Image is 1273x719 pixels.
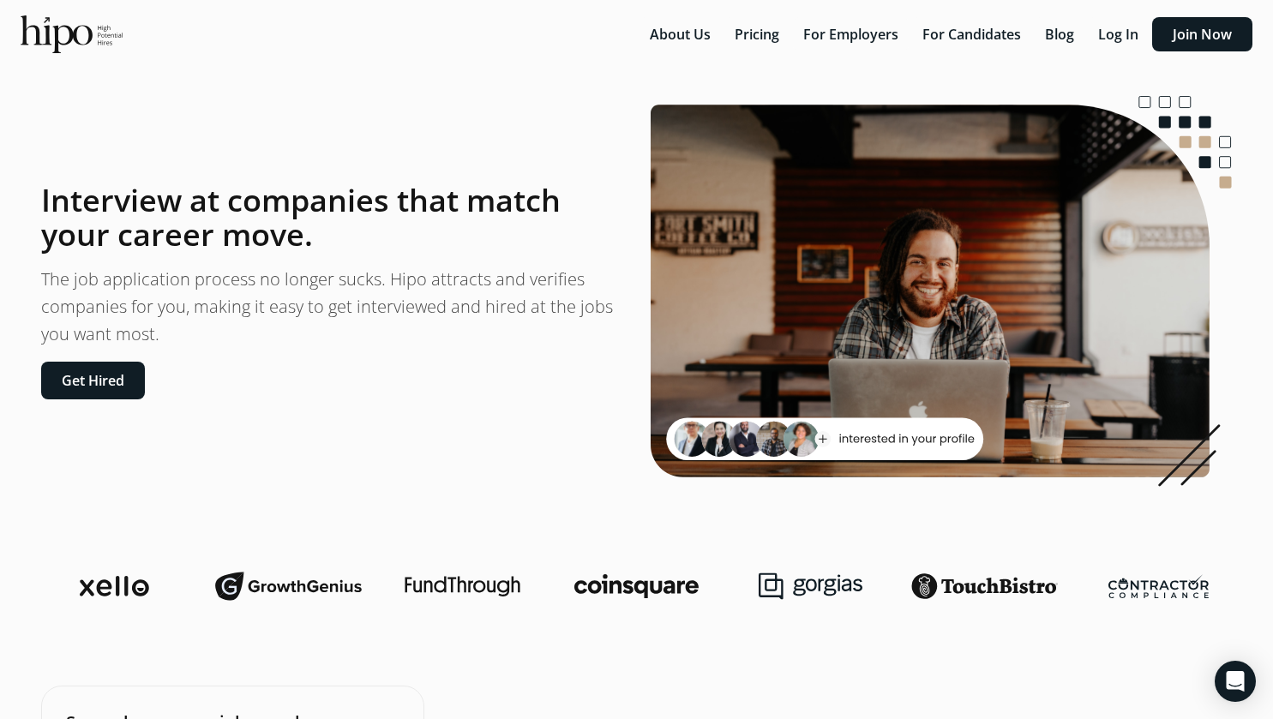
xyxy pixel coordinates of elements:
[80,576,149,596] img: xello-logo
[759,572,862,600] img: gorgias-logo
[1215,661,1256,702] div: Open Intercom Messenger
[1108,574,1210,598] img: contractor-compliance-logo
[724,25,793,44] a: Pricing
[793,17,909,51] button: For Employers
[724,17,790,51] button: Pricing
[21,15,123,53] img: official-logo
[41,362,145,399] button: Get Hired
[1088,25,1152,44] a: Log In
[911,572,1058,600] img: touchbistro-logo
[41,266,617,348] p: The job application process no longer sucks. Hipo attracts and verifies companies for you, making...
[1035,25,1088,44] a: Blog
[215,569,362,603] img: growthgenius-logo
[651,96,1233,487] img: landing-image
[405,576,519,596] img: fundthrough-logo
[793,25,912,44] a: For Employers
[41,183,617,252] h1: Interview at companies that match your career move.
[1088,17,1149,51] button: Log In
[574,574,698,598] img: coinsquare-logo
[1035,17,1084,51] button: Blog
[912,17,1031,51] button: For Candidates
[1152,17,1252,51] button: Join Now
[640,17,721,51] button: About Us
[912,25,1035,44] a: For Candidates
[1152,25,1252,44] a: Join Now
[640,25,724,44] a: About Us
